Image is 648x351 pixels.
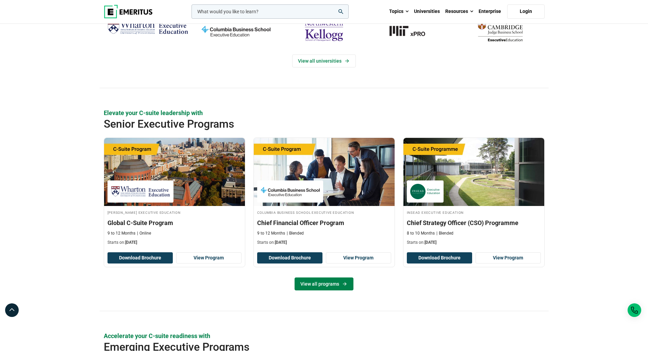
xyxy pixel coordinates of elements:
[476,252,541,264] a: View Program
[107,209,242,215] h4: [PERSON_NAME] Executive Education
[104,138,245,249] a: Leadership Course by Wharton Executive Education - September 24, 2025 Wharton Executive Education...
[275,240,287,245] span: [DATE]
[407,230,435,236] p: 8 to 10 Months
[257,230,285,236] p: 9 to 12 Months
[137,230,151,236] p: Online
[407,209,541,215] h4: INSEAD Executive Education
[104,117,500,131] h2: Senior Executive Programs
[107,18,188,38] img: Wharton Executive Education
[257,252,322,264] button: Download Brochure
[257,219,391,227] h3: Chief Financial Officer Program
[107,240,242,245] p: Starts on:
[436,230,453,236] p: Blended
[507,4,545,19] a: Login
[283,18,365,44] img: northwestern-kellogg
[125,240,137,245] span: [DATE]
[407,252,472,264] button: Download Brochure
[195,18,277,44] img: columbia-business-school
[111,184,170,199] img: Wharton Executive Education
[104,138,245,206] img: Global C-Suite Program | Online Leadership Course
[104,332,545,340] p: Accelerate your C-suite readiness with
[371,18,453,44] a: MIT-xPRO
[295,277,353,290] a: View all programs
[176,252,242,264] a: View Program
[261,184,320,199] img: Columbia Business School Executive Education
[257,240,391,245] p: Starts on:
[254,138,395,206] img: Chief Financial Officer Program | Online Finance Course
[371,18,453,44] img: MIT xPRO
[104,109,545,117] p: Elevate your C-suite leadership with
[410,184,440,199] img: INSEAD Executive Education
[407,240,541,245] p: Starts on:
[107,230,135,236] p: 9 to 12 Months
[425,240,436,245] span: [DATE]
[292,54,356,67] a: View Universities
[403,138,544,206] img: Chief Strategy Officer (CSO) Programme | Online Leadership Course
[254,138,395,249] a: Finance Course by Columbia Business School Executive Education - September 29, 2025 Columbia Busi...
[460,18,541,44] img: cambridge-judge-business-school
[287,230,304,236] p: Blended
[326,252,391,264] a: View Program
[107,219,242,227] h3: Global C-Suite Program
[192,4,349,19] input: woocommerce-product-search-field-0
[407,219,541,227] h3: Chief Strategy Officer (CSO) Programme
[257,209,391,215] h4: Columbia Business School Executive Education
[107,252,173,264] button: Download Brochure
[403,138,544,249] a: Leadership Course by INSEAD Executive Education - October 14, 2025 INSEAD Executive Education INS...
